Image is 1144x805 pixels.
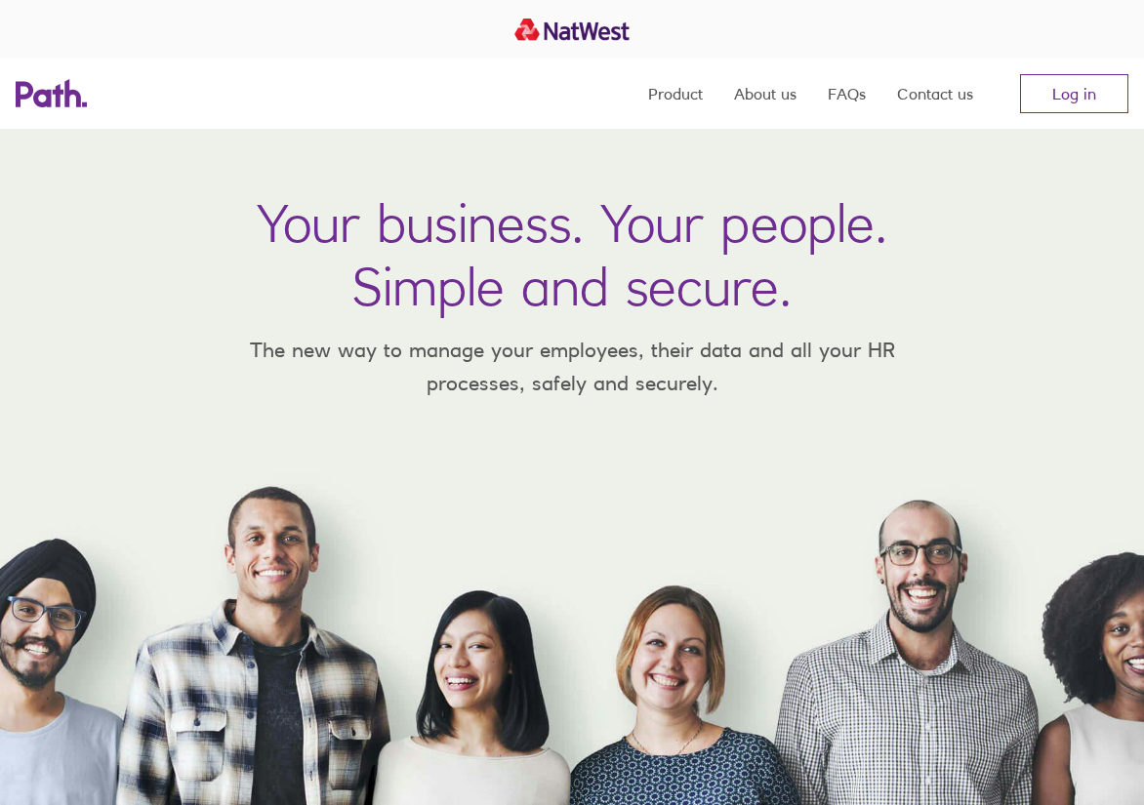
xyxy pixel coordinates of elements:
a: Log in [1020,74,1128,113]
a: FAQs [828,59,866,129]
a: Contact us [897,59,973,129]
a: Product [648,59,703,129]
h1: Your business. Your people. Simple and secure. [257,191,887,318]
p: The new way to manage your employees, their data and all your HR processes, safely and securely. [221,334,923,399]
a: About us [734,59,797,129]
